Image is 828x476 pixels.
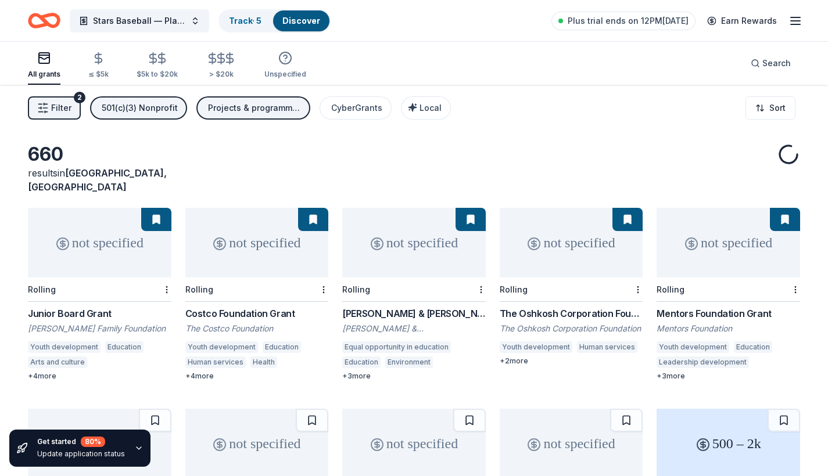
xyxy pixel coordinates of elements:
[185,284,213,294] div: Rolling
[88,47,109,85] button: ≤ $5k
[70,9,209,33] button: Stars Baseball — Player Scholarships & Community Baseball Programs ([DATE]–[DATE])
[264,70,306,79] div: Unspecified
[185,323,329,334] div: The Costco Foundation
[28,70,60,79] div: All grants
[90,96,187,120] button: 501(c)(3) Nonprofit
[263,341,301,353] div: Education
[551,12,696,30] a: Plus trial ends on 12PM[DATE]
[401,96,451,120] button: Local
[734,341,772,353] div: Education
[500,356,643,366] div: + 2 more
[28,356,87,368] div: Arts and culture
[28,284,56,294] div: Rolling
[37,449,125,459] div: Update application status
[28,167,167,193] span: [GEOGRAPHIC_DATA], [GEOGRAPHIC_DATA]
[81,437,105,447] div: 80 %
[28,167,167,193] span: in
[762,56,791,70] span: Search
[342,306,486,320] div: [PERSON_NAME] & [PERSON_NAME] Foundation
[137,70,178,79] div: $5k to $20k
[28,208,171,381] a: not specifiedRollingJunior Board Grant[PERSON_NAME] Family FoundationYouth developmentEducationAr...
[185,208,329,277] div: not specified
[657,284,684,294] div: Rolling
[28,372,171,381] div: + 4 more
[657,341,729,353] div: Youth development
[342,323,486,334] div: [PERSON_NAME] & [PERSON_NAME] Foundation
[741,52,800,75] button: Search
[769,101,786,115] span: Sort
[420,103,442,113] span: Local
[342,208,486,277] div: not specified
[185,306,329,320] div: Costco Foundation Grant
[282,16,320,26] a: Discover
[208,101,301,115] div: Projects & programming
[28,7,60,34] a: Home
[105,341,144,353] div: Education
[500,208,643,277] div: not specified
[657,323,800,334] div: Mentors Foundation
[28,166,171,194] div: results
[500,341,572,353] div: Youth development
[28,46,60,85] button: All grants
[229,16,261,26] a: Track· 5
[264,46,306,85] button: Unspecified
[93,14,186,28] span: Stars Baseball — Player Scholarships & Community Baseball Programs ([DATE]–[DATE])
[206,47,236,85] button: > $20k
[37,437,125,447] div: Get started
[51,101,71,115] span: Filter
[500,306,643,320] div: The Oshkosh Corporation Foundation Grant
[331,101,382,115] div: CyberGrants
[28,143,171,166] div: 660
[568,14,689,28] span: Plus trial ends on 12PM[DATE]
[28,306,171,320] div: Junior Board Grant
[342,356,381,368] div: Education
[185,341,258,353] div: Youth development
[657,356,749,368] div: Leadership development
[88,70,109,79] div: ≤ $5k
[250,356,277,368] div: Health
[657,208,800,381] a: not specifiedRollingMentors Foundation GrantMentors FoundationYouth developmentEducationLeadershi...
[320,96,392,120] button: CyberGrants
[218,9,331,33] button: Track· 5Discover
[500,284,528,294] div: Rolling
[28,96,81,120] button: Filter2
[500,323,643,334] div: The Oshkosh Corporation Foundation
[500,208,643,366] a: not specifiedRollingThe Oshkosh Corporation Foundation GrantThe Oshkosh Corporation FoundationYou...
[342,284,370,294] div: Rolling
[137,47,178,85] button: $5k to $20k
[185,208,329,381] a: not specifiedRollingCostco Foundation GrantThe Costco FoundationYouth developmentEducationHuman s...
[28,341,101,353] div: Youth development
[745,96,795,120] button: Sort
[28,323,171,334] div: [PERSON_NAME] Family Foundation
[657,208,800,277] div: not specified
[342,208,486,381] a: not specifiedRolling[PERSON_NAME] & [PERSON_NAME] Foundation[PERSON_NAME] & [PERSON_NAME] Foundat...
[342,372,486,381] div: + 3 more
[74,92,85,103] div: 2
[657,306,800,320] div: Mentors Foundation Grant
[657,372,800,381] div: + 3 more
[185,356,246,368] div: Human services
[342,341,451,353] div: Equal opportunity in education
[206,70,236,79] div: > $20k
[577,341,637,353] div: Human services
[196,96,310,120] button: Projects & programming
[385,356,433,368] div: Environment
[700,10,784,31] a: Earn Rewards
[185,372,329,381] div: + 4 more
[28,208,171,277] div: not specified
[102,101,178,115] div: 501(c)(3) Nonprofit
